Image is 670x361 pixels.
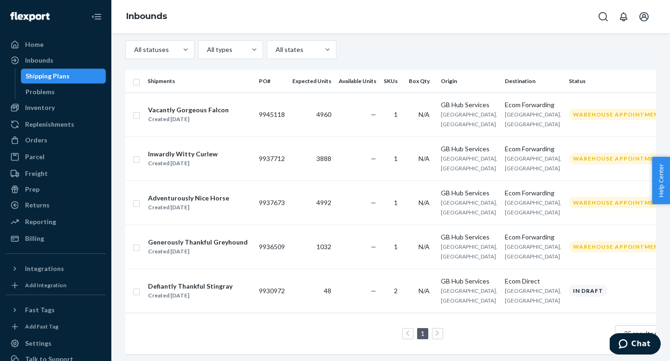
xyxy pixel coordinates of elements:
span: 1 [394,110,398,118]
span: [GEOGRAPHIC_DATA], [GEOGRAPHIC_DATA] [441,287,497,304]
iframe: Opens a widget where you can chat to one of our agents [610,333,661,356]
span: N/A [419,110,430,118]
div: Orders [25,135,47,145]
button: Help Center [652,157,670,204]
button: Close Navigation [87,7,106,26]
span: [GEOGRAPHIC_DATA], [GEOGRAPHIC_DATA] [441,243,497,260]
input: All states [275,45,276,54]
div: Vacantly Gorgeous Falcon [148,105,229,115]
div: Add Integration [25,281,66,289]
td: 9937673 [255,180,289,225]
th: PO# [255,70,289,92]
th: SKUs [380,70,405,92]
div: GB Hub Services [441,144,497,154]
button: Fast Tags [6,303,106,317]
span: N/A [419,199,430,206]
div: In draft [569,285,607,297]
div: Freight [25,169,48,178]
th: Expected Units [289,70,335,92]
div: Created [DATE] [148,291,232,300]
td: 9936509 [255,225,289,269]
div: Replenishments [25,120,74,129]
div: Integrations [25,264,64,273]
a: Shipping Plans [21,69,106,84]
a: Inbounds [6,53,106,68]
span: [GEOGRAPHIC_DATA], [GEOGRAPHIC_DATA] [505,155,561,172]
a: Inventory [6,100,106,115]
div: Ecom Forwarding [505,144,561,154]
span: 1 [394,243,398,251]
a: Add Fast Tag [6,321,106,332]
div: Billing [25,234,44,243]
a: Prep [6,182,106,197]
div: GB Hub Services [441,188,497,198]
div: Ecom Forwarding [505,188,561,198]
span: 48 [324,287,331,295]
div: Inwardly Witty Curlew [148,149,218,159]
div: Ecom Forwarding [505,100,561,110]
ol: breadcrumbs [119,3,174,30]
a: Billing [6,231,106,246]
div: Fast Tags [25,305,55,315]
button: Open Search Box [594,7,612,26]
div: Defiantly Thankful Stingray [148,282,232,291]
div: Inventory [25,103,55,112]
span: [GEOGRAPHIC_DATA], [GEOGRAPHIC_DATA] [441,111,497,128]
div: Add Fast Tag [25,322,58,330]
div: GB Hub Services [441,232,497,242]
th: Available Units [335,70,380,92]
span: — [371,287,376,295]
div: Ecom Direct [505,277,561,286]
input: All statuses [133,45,134,54]
span: 4992 [316,199,331,206]
th: Destination [501,70,565,92]
div: Created [DATE] [148,203,229,212]
td: 9937712 [255,136,289,180]
div: Prep [25,185,39,194]
div: Reporting [25,217,56,226]
span: 1 [394,155,398,162]
th: Box Qty [405,70,437,92]
span: 1 [394,199,398,206]
div: Generously Thankful Greyhound [148,238,248,247]
span: 3888 [316,155,331,162]
button: Open account menu [635,7,653,26]
span: [GEOGRAPHIC_DATA], [GEOGRAPHIC_DATA] [505,199,561,216]
div: Shipping Plans [26,71,70,81]
span: — [371,199,376,206]
div: GB Hub Services [441,277,497,286]
div: Home [25,40,44,49]
a: Reporting [6,214,106,229]
a: Inbounds [126,11,167,21]
div: Returns [25,200,50,210]
button: Open notifications [614,7,633,26]
span: — [371,155,376,162]
button: Integrations [6,261,106,276]
div: Created [DATE] [148,159,218,168]
a: Returns [6,198,106,213]
span: N/A [419,243,430,251]
div: Inbounds [25,56,53,65]
input: All types [206,45,207,54]
th: Shipments [144,70,255,92]
span: 4960 [316,110,331,118]
div: Created [DATE] [148,115,229,124]
div: GB Hub Services [441,100,497,110]
div: Ecom Forwarding [505,232,561,242]
span: [GEOGRAPHIC_DATA], [GEOGRAPHIC_DATA] [505,243,561,260]
div: Problems [26,87,55,97]
div: Created [DATE] [148,247,248,256]
span: [GEOGRAPHIC_DATA], [GEOGRAPHIC_DATA] [441,155,497,172]
span: N/A [419,287,430,295]
a: Add Integration [6,280,106,291]
a: Page 1 is your current page [419,329,426,337]
div: Settings [25,339,52,348]
span: [GEOGRAPHIC_DATA], [GEOGRAPHIC_DATA] [441,199,497,216]
th: Origin [437,70,501,92]
a: Orders [6,133,106,148]
span: — [371,110,376,118]
div: Adventurously Nice Horse [148,193,229,203]
span: [GEOGRAPHIC_DATA], [GEOGRAPHIC_DATA] [505,287,561,304]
